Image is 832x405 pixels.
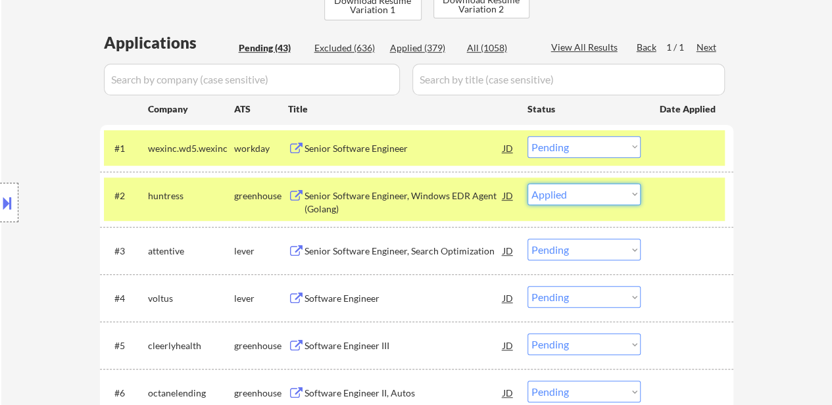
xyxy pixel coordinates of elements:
div: All (1058) [467,41,533,55]
div: greenhouse [234,339,288,352]
div: Software Engineer [305,292,503,305]
div: JD [502,183,515,207]
div: workday [234,142,288,155]
div: Pending (43) [239,41,305,55]
div: Software Engineer III [305,339,503,352]
div: JD [502,286,515,310]
div: 1 / 1 [666,41,697,54]
input: Search by company (case sensitive) [104,64,400,95]
div: JD [502,381,515,404]
div: cleerlyhealth [148,339,234,352]
div: lever [234,292,288,305]
div: #6 [114,387,137,400]
div: Status [527,97,641,120]
div: Next [697,41,718,54]
div: Senior Software Engineer [305,142,503,155]
div: Title [288,103,515,116]
div: lever [234,245,288,258]
div: View All Results [551,41,622,54]
div: greenhouse [234,387,288,400]
div: Back [637,41,658,54]
div: #5 [114,339,137,352]
div: octanelending [148,387,234,400]
div: JD [502,333,515,357]
div: Software Engineer II, Autos [305,387,503,400]
div: greenhouse [234,189,288,202]
div: Excluded (636) [314,41,380,55]
div: ATS [234,103,288,116]
div: Senior Software Engineer, Search Optimization [305,245,503,258]
div: JD [502,239,515,262]
div: Date Applied [660,103,718,116]
div: Applications [104,35,234,51]
div: Applied (379) [390,41,456,55]
div: Senior Software Engineer, Windows EDR Agent (Golang) [305,189,503,215]
div: JD [502,136,515,160]
input: Search by title (case sensitive) [412,64,725,95]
